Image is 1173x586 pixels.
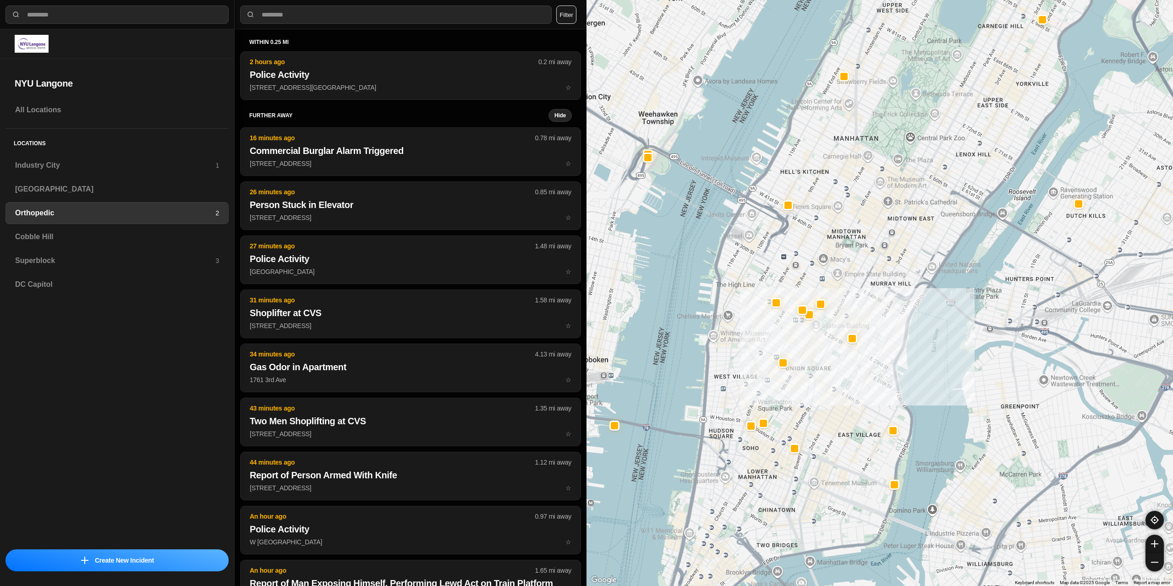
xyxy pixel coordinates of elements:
p: 1.48 mi away [535,241,571,251]
img: search [11,10,21,19]
button: zoom-out [1146,553,1164,571]
span: star [565,430,571,438]
img: zoom-in [1151,540,1158,548]
p: 0.97 mi away [535,512,571,521]
a: 26 minutes ago0.85 mi awayPerson Stuck in Elevator[STREET_ADDRESS]star [240,214,581,221]
h3: Cobble Hill [15,231,219,242]
p: [STREET_ADDRESS] [250,429,571,438]
a: Report a map error [1134,580,1170,585]
small: Hide [554,112,566,119]
button: 26 minutes ago0.85 mi awayPerson Stuck in Elevator[STREET_ADDRESS]star [240,181,581,230]
p: 1761 3rd Ave [250,375,571,384]
h2: Shoplifter at CVS [250,307,571,319]
p: 2 hours ago [250,57,538,66]
p: 1 [215,161,219,170]
p: 26 minutes ago [250,187,535,197]
h2: Person Stuck in Elevator [250,198,571,211]
span: star [565,538,571,546]
a: Orthopedic2 [5,202,229,224]
h3: Industry City [15,160,215,171]
h3: DC Capitol [15,279,219,290]
p: [STREET_ADDRESS] [250,159,571,168]
p: An hour ago [250,512,535,521]
span: star [565,322,571,329]
h2: Report of Person Armed With Knife [250,469,571,482]
button: zoom-in [1146,535,1164,553]
p: [STREET_ADDRESS][GEOGRAPHIC_DATA] [250,83,571,92]
p: 44 minutes ago [250,458,535,467]
p: [GEOGRAPHIC_DATA] [250,267,571,276]
span: star [565,214,571,221]
img: Google [589,574,619,586]
p: W [GEOGRAPHIC_DATA] [250,537,571,547]
a: 2 hours ago0.2 mi awayPolice Activity[STREET_ADDRESS][GEOGRAPHIC_DATA]star [240,83,581,91]
a: All Locations [5,99,229,121]
button: 2 hours ago0.2 mi awayPolice Activity[STREET_ADDRESS][GEOGRAPHIC_DATA]star [240,51,581,100]
a: 27 minutes ago1.48 mi awayPolice Activity[GEOGRAPHIC_DATA]star [240,268,581,275]
a: Terms (opens in new tab) [1115,580,1128,585]
h5: Locations [5,129,229,154]
h5: further away [249,112,548,119]
button: Keyboard shortcuts [1015,580,1054,586]
span: Map data ©2025 Google [1060,580,1110,585]
a: [GEOGRAPHIC_DATA] [5,178,229,200]
p: An hour ago [250,566,535,575]
a: Industry City1 [5,154,229,176]
button: 16 minutes ago0.78 mi awayCommercial Burglar Alarm Triggered[STREET_ADDRESS]star [240,127,581,176]
p: 0.78 mi away [535,133,571,142]
span: star [565,160,571,167]
button: An hour ago0.97 mi awayPolice ActivityW [GEOGRAPHIC_DATA]star [240,506,581,554]
p: 31 minutes ago [250,296,535,305]
img: icon [81,557,88,564]
a: Open this area in Google Maps (opens a new window) [589,574,619,586]
h2: Police Activity [250,68,571,81]
a: An hour ago0.97 mi awayPolice ActivityW [GEOGRAPHIC_DATA]star [240,538,581,546]
img: logo [15,35,49,53]
span: star [565,84,571,91]
h3: Orthopedic [15,208,215,219]
p: 2 [215,208,219,218]
p: 1.58 mi away [535,296,571,305]
h2: NYU Langone [15,77,219,90]
h3: All Locations [15,104,219,115]
p: 43 minutes ago [250,404,535,413]
a: 16 minutes ago0.78 mi awayCommercial Burglar Alarm Triggered[STREET_ADDRESS]star [240,159,581,167]
h2: Two Men Shoplifting at CVS [250,415,571,427]
button: 43 minutes ago1.35 mi awayTwo Men Shoplifting at CVS[STREET_ADDRESS]star [240,398,581,446]
p: [STREET_ADDRESS] [250,483,571,493]
h2: Police Activity [250,523,571,536]
p: 0.2 mi away [538,57,571,66]
a: 43 minutes ago1.35 mi awayTwo Men Shoplifting at CVS[STREET_ADDRESS]star [240,430,581,438]
p: 34 minutes ago [250,350,535,359]
p: 1.35 mi away [535,404,571,413]
h5: within 0.25 mi [249,38,572,46]
p: 3 [215,256,219,265]
a: 44 minutes ago1.12 mi awayReport of Person Armed With Knife[STREET_ADDRESS]star [240,484,581,492]
a: DC Capitol [5,274,229,296]
a: 34 minutes ago4.13 mi awayGas Odor in Apartment1761 3rd Avestar [240,376,581,383]
p: 1.65 mi away [535,566,571,575]
h2: Gas Odor in Apartment [250,361,571,373]
h2: Commercial Burglar Alarm Triggered [250,144,571,157]
p: [STREET_ADDRESS] [250,213,571,222]
img: zoom-out [1151,559,1158,566]
span: star [565,484,571,492]
p: 16 minutes ago [250,133,535,142]
img: recenter [1151,516,1159,524]
h3: Superblock [15,255,215,266]
button: iconCreate New Incident [5,549,229,571]
span: star [565,268,571,275]
p: 1.12 mi away [535,458,571,467]
p: 27 minutes ago [250,241,535,251]
p: 4.13 mi away [535,350,571,359]
p: Create New Incident [95,556,154,565]
button: recenter [1146,511,1164,529]
button: 27 minutes ago1.48 mi awayPolice Activity[GEOGRAPHIC_DATA]star [240,235,581,284]
button: 34 minutes ago4.13 mi awayGas Odor in Apartment1761 3rd Avestar [240,344,581,392]
button: 44 minutes ago1.12 mi awayReport of Person Armed With Knife[STREET_ADDRESS]star [240,452,581,500]
button: Hide [548,109,572,122]
img: search [246,10,255,19]
h2: Police Activity [250,252,571,265]
button: Filter [556,5,576,24]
